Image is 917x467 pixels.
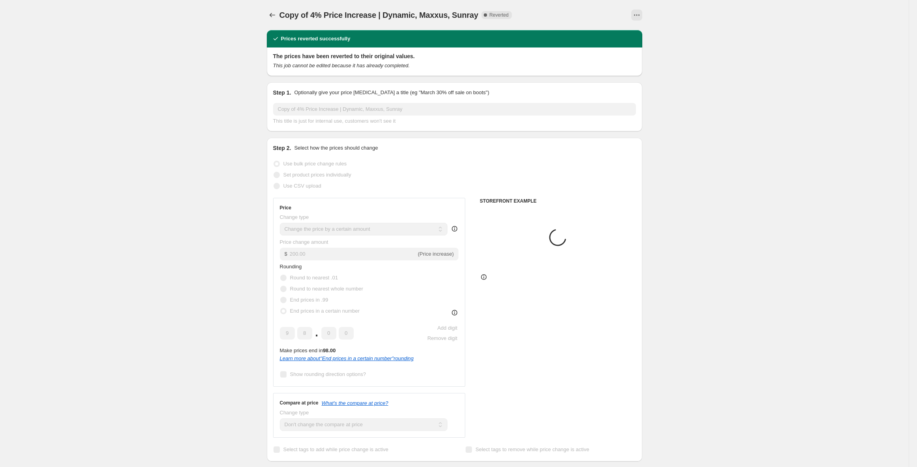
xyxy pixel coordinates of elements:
[281,35,351,43] h2: Prices reverted successfully
[273,103,636,116] input: 30% off holiday sale
[283,161,347,167] span: Use bulk price change rules
[280,264,302,270] span: Rounding
[273,63,410,68] i: This job cannot be edited because it has already completed.
[339,327,354,340] input: ﹡
[285,251,287,257] span: $
[273,89,291,97] h2: Step 1.
[290,286,363,292] span: Round to nearest whole number
[294,89,489,97] p: Optionally give your price [MEDICAL_DATA] a title (eg "March 30% off sale on boots")
[290,248,416,260] input: -10.00
[322,400,389,406] button: What's the compare at price?
[480,198,636,204] h6: STOREFRONT EXAMPLE
[315,327,319,340] span: .
[280,239,328,245] span: Price change amount
[489,12,509,18] span: Reverted
[321,327,336,340] input: ﹡
[297,327,312,340] input: ﹡
[283,172,351,178] span: Set product prices individually
[273,52,636,60] h2: The prices have been reverted to their original values.
[418,251,454,257] span: (Price increase)
[280,410,309,416] span: Change type
[267,9,278,21] button: Price change jobs
[290,275,338,281] span: Round to nearest .01
[290,308,360,314] span: End prices in a certain number
[323,347,336,353] b: 98.00
[631,9,642,21] button: View actions for Copy of 4% Price Increase | Dynamic, Maxxus, Sunray
[283,446,389,452] span: Select tags to add while price change is active
[290,297,328,303] span: End prices in .99
[290,371,366,377] span: Show rounding direction options?
[294,144,378,152] p: Select how the prices should change
[283,183,321,189] span: Use CSV upload
[273,118,396,124] span: This title is just for internal use, customers won't see it
[280,347,336,353] span: Make prices end in
[279,11,478,19] span: Copy of 4% Price Increase | Dynamic, Maxxus, Sunray
[280,214,309,220] span: Change type
[451,225,458,233] div: help
[273,144,291,152] h2: Step 2.
[280,327,295,340] input: ﹡
[280,355,414,361] i: Learn more about " End prices in a certain number " rounding
[280,205,291,211] h3: Price
[280,400,319,406] h3: Compare at price
[475,446,589,452] span: Select tags to remove while price change is active
[280,355,414,361] a: Learn more about"End prices in a certain number"rounding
